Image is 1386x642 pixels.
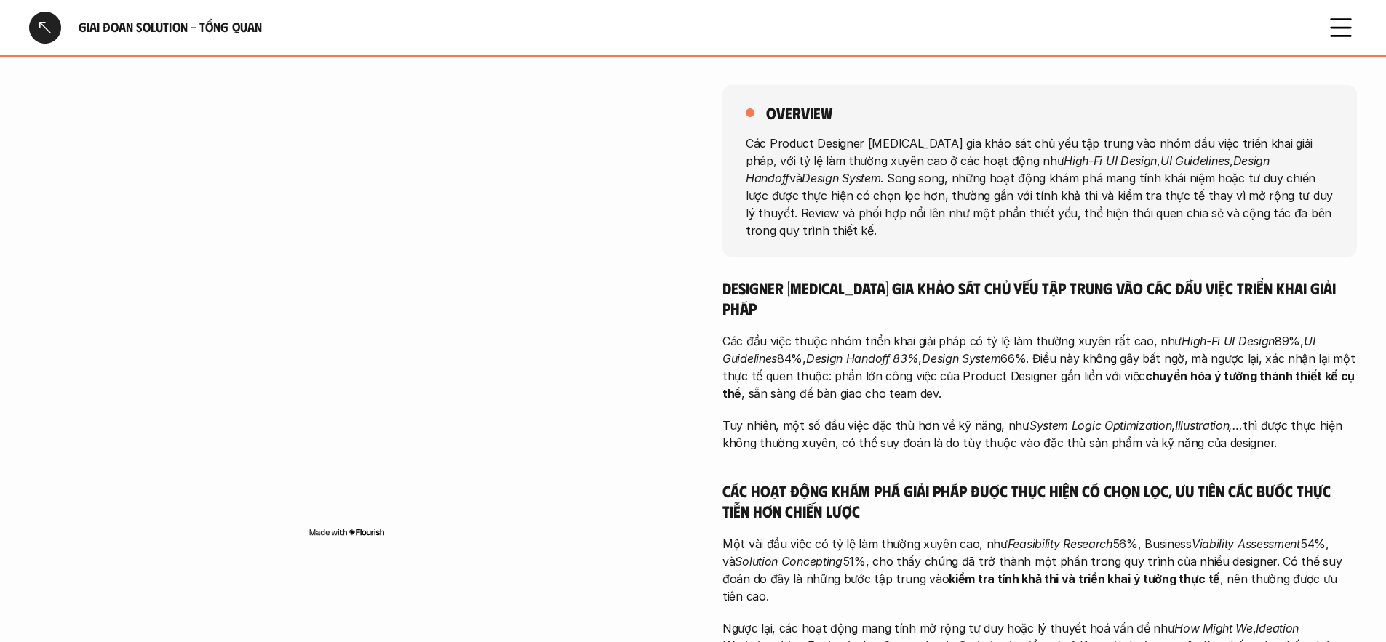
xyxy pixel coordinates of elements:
em: Design System [922,351,1000,366]
p: Tuy nhiên, một số đầu việc đặc thù hơn về kỹ năng, như , thì được thực hiện không thường xuyên, c... [722,417,1357,452]
em: How Might We [1174,621,1252,635]
em: Design System [802,170,880,185]
em: Illustration,… [1175,418,1243,433]
em: Feasibility Research [1008,537,1112,551]
strong: kiểm tra tính khả thi và triển khai ý tưởng thực tế [949,571,1220,586]
em: System Logic Optimization [1029,418,1172,433]
em: Design Handoff [746,153,1273,185]
h6: Giai đoạn Solution - Tổng quan [79,19,1307,36]
h5: overview [766,103,832,123]
p: Các Product Designer [MEDICAL_DATA] gia khảo sát chủ yếu tập trung vào nhóm đầu việc triển khai g... [746,134,1334,238]
h5: Designer [MEDICAL_DATA] gia khảo sát chủ yếu tập trung vào các đầu việc triển khai giải pháp [722,278,1357,318]
p: Một vài đầu việc có tỷ lệ làm thường xuyên cao, như 56%, Business 54%, và 51%, cho thấy chúng đã ... [722,535,1357,605]
p: Các đầu việc thuộc nhóm triển khai giải pháp có tỷ lệ làm thường xuyên rất cao, như 89%, 84%, , 6... [722,332,1357,402]
em: Solution Concepting [735,554,842,569]
iframe: Interactive or visual content [29,87,664,523]
em: High-Fi UI Design [1182,334,1275,348]
em: High-Fi UI Design [1064,153,1157,167]
h5: Các hoạt động khám phá giải pháp được thực hiện có chọn lọc, ưu tiên các bước thực tiễn hơn chiến... [722,481,1357,521]
em: UI Guidelines [1160,153,1230,167]
em: Viability Assessment [1192,537,1300,551]
img: Made with Flourish [308,526,385,538]
em: Design Handoff 83% [806,351,919,366]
